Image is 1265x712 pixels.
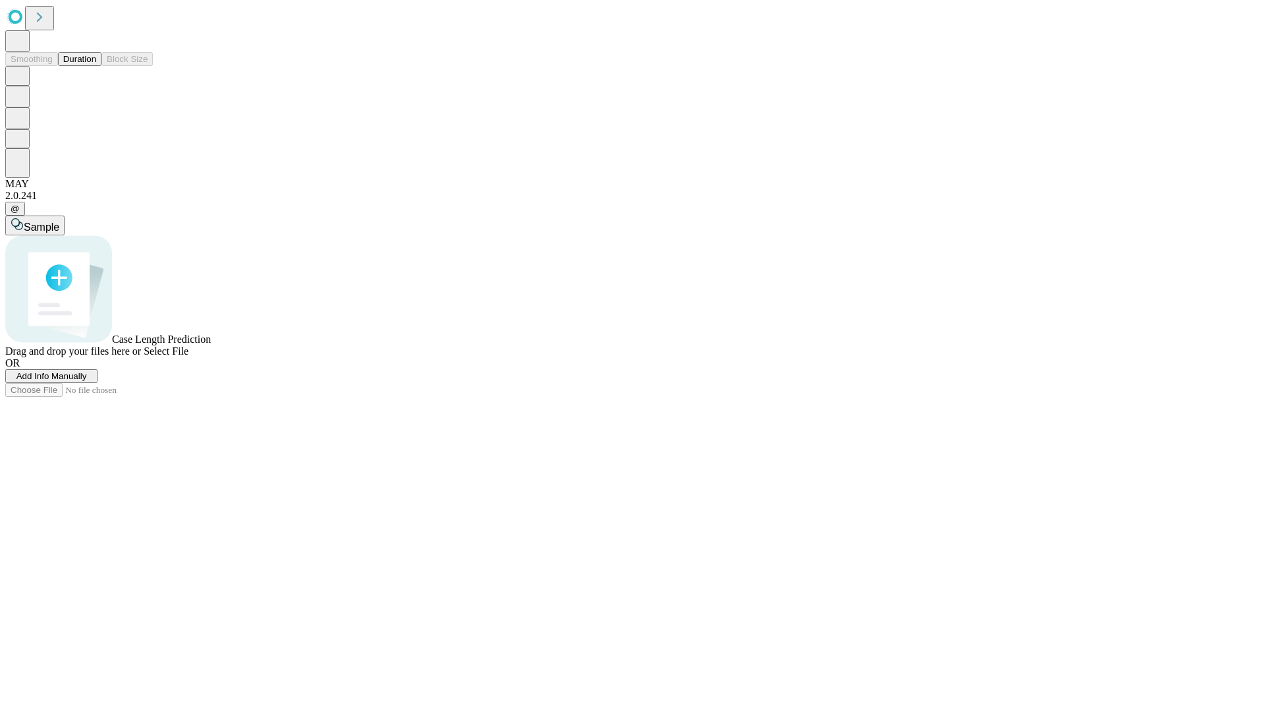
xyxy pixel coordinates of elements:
[5,202,25,216] button: @
[16,371,87,381] span: Add Info Manually
[5,369,98,383] button: Add Info Manually
[11,204,20,214] span: @
[5,178,1260,190] div: MAY
[5,216,65,235] button: Sample
[5,52,58,66] button: Smoothing
[5,190,1260,202] div: 2.0.241
[144,345,188,357] span: Select File
[5,357,20,369] span: OR
[58,52,101,66] button: Duration
[101,52,153,66] button: Block Size
[24,222,59,233] span: Sample
[5,345,141,357] span: Drag and drop your files here or
[112,334,211,345] span: Case Length Prediction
